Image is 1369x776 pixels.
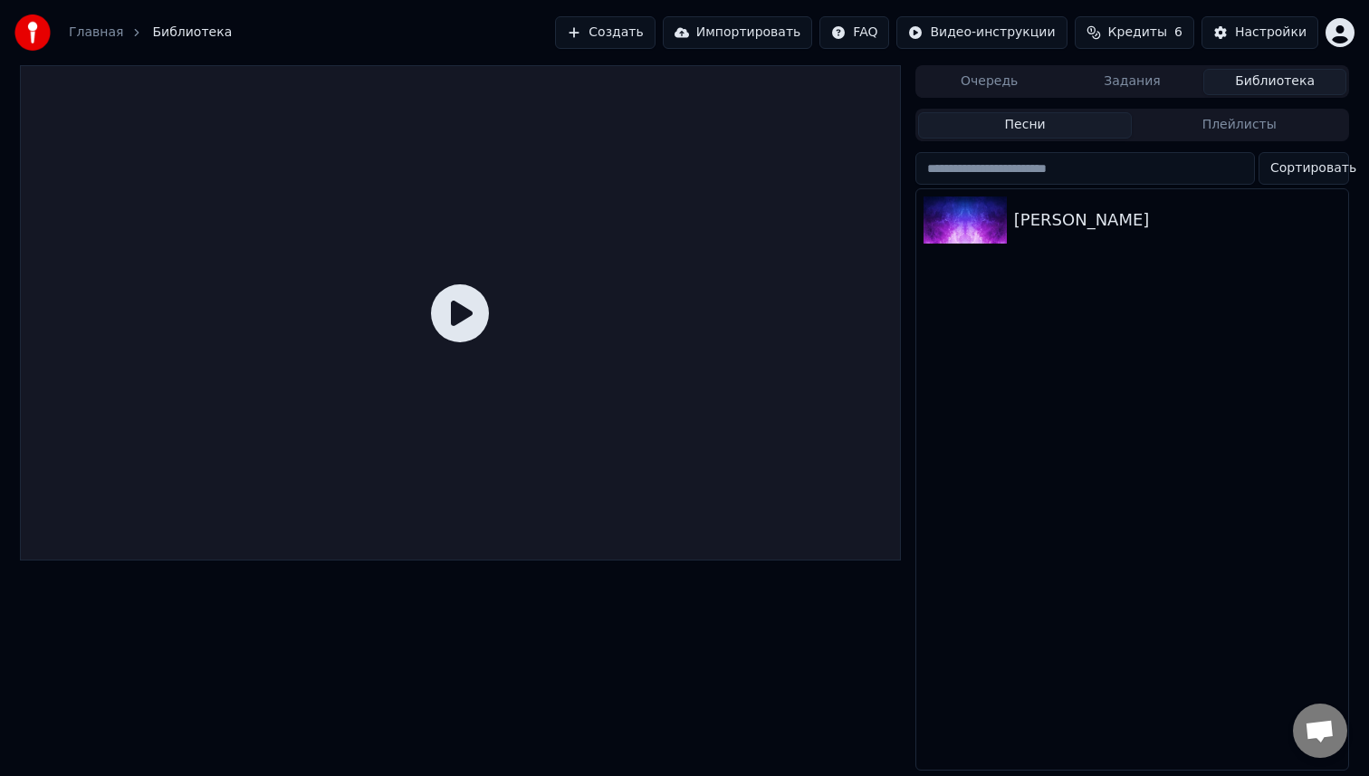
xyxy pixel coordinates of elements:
button: Библиотека [1203,69,1346,95]
span: Сортировать [1270,159,1356,177]
nav: breadcrumb [69,24,232,42]
span: 6 [1174,24,1182,42]
button: Импортировать [663,16,813,49]
button: Песни [918,112,1133,139]
span: Библиотека [152,24,232,42]
img: youka [14,14,51,51]
button: FAQ [819,16,889,49]
div: [PERSON_NAME] [1014,207,1341,233]
button: Видео-инструкции [896,16,1067,49]
button: Очередь [918,69,1061,95]
div: Настройки [1235,24,1307,42]
a: Главная [69,24,123,42]
button: Настройки [1201,16,1318,49]
span: Кредиты [1108,24,1167,42]
button: Создать [555,16,655,49]
div: Открытый чат [1293,704,1347,758]
button: Задания [1061,69,1204,95]
button: Плейлисты [1132,112,1346,139]
button: Кредиты6 [1075,16,1194,49]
